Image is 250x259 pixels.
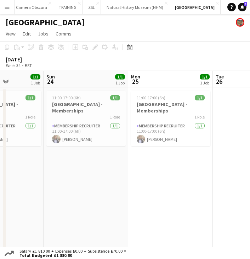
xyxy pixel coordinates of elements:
div: [DATE] [6,56,48,63]
button: Natural History Museum (NHM) [101,0,169,14]
span: Comms [56,31,72,37]
a: Comms [53,29,74,38]
app-user-avatar: Alyce Paton [236,18,244,27]
a: Jobs [35,29,51,38]
span: Jobs [38,31,49,37]
button: [GEOGRAPHIC_DATA] [169,0,221,14]
span: Edit [23,31,31,37]
a: Edit [20,29,34,38]
h1: [GEOGRAPHIC_DATA] [6,17,85,28]
button: Camera Obscura [10,0,53,14]
span: Week 34 [4,63,22,68]
a: 1 [238,3,246,11]
button: TRAINING [53,0,83,14]
button: ZSL [83,0,101,14]
div: BST [25,63,32,68]
span: 1 [244,2,247,6]
span: View [6,31,16,37]
div: Salary £1 810.00 + Expenses £0.00 + Subsistence £70.00 = [15,249,127,258]
span: Total Budgeted £1 880.00 [19,253,126,258]
a: View [3,29,18,38]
